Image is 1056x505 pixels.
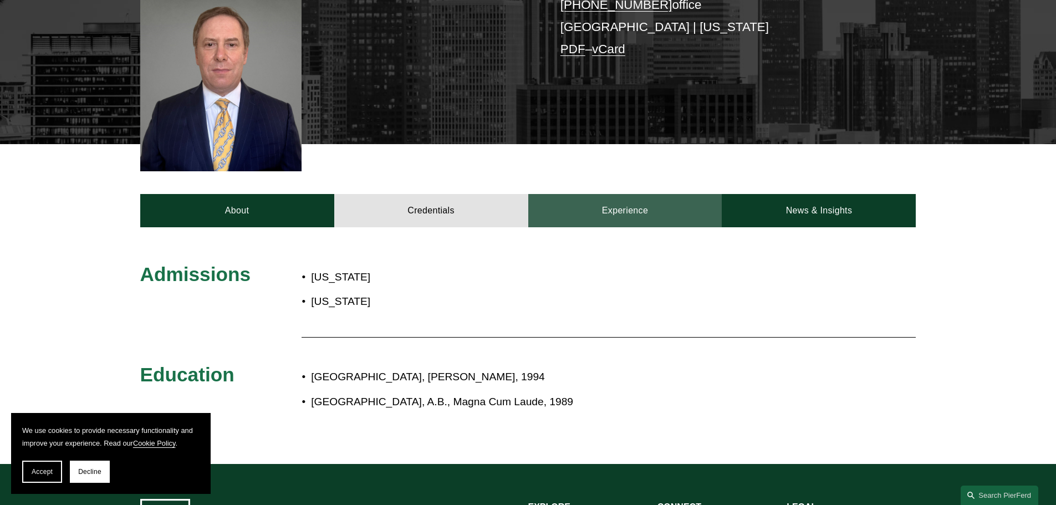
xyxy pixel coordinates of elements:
[560,42,585,56] a: PDF
[334,194,528,227] a: Credentials
[311,292,593,312] p: [US_STATE]
[722,194,916,227] a: News & Insights
[32,468,53,476] span: Accept
[78,468,101,476] span: Decline
[311,268,593,287] p: [US_STATE]
[311,368,819,387] p: [GEOGRAPHIC_DATA], [PERSON_NAME], 1994
[140,194,334,227] a: About
[311,392,819,412] p: [GEOGRAPHIC_DATA], A.B., Magna Cum Laude, 1989
[70,461,110,483] button: Decline
[140,364,234,385] span: Education
[592,42,625,56] a: vCard
[528,194,722,227] a: Experience
[22,461,62,483] button: Accept
[133,439,176,447] a: Cookie Policy
[11,413,211,494] section: Cookie banner
[140,263,251,285] span: Admissions
[961,486,1038,505] a: Search this site
[22,424,200,450] p: We use cookies to provide necessary functionality and improve your experience. Read our .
